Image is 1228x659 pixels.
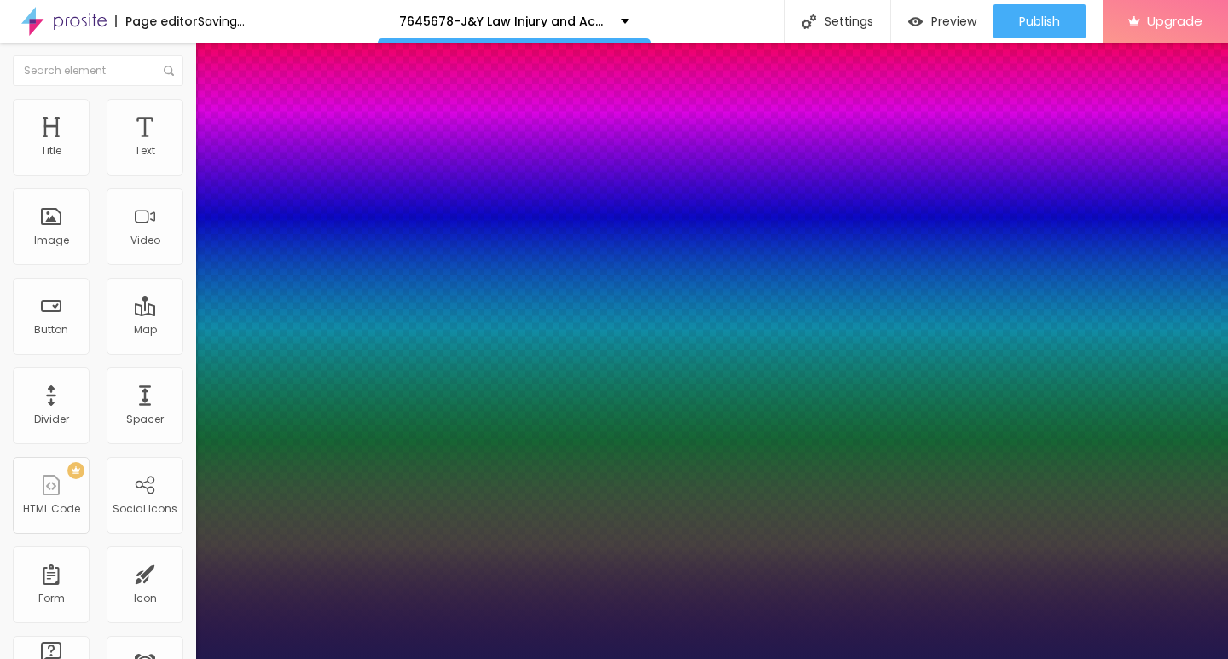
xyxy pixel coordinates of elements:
img: Icone [802,14,816,29]
img: Icone [164,66,174,76]
button: Publish [993,4,1086,38]
div: Text [135,145,155,157]
div: Icon [134,593,157,604]
div: Saving... [198,15,245,27]
div: HTML Code [23,503,80,515]
div: Spacer [126,413,164,425]
div: Page editor [115,15,198,27]
div: Title [41,145,61,157]
span: Upgrade [1147,14,1202,28]
div: Video [130,234,160,246]
span: Publish [1019,14,1060,28]
span: Preview [931,14,976,28]
div: Image [34,234,69,246]
div: Form [38,593,65,604]
div: Button [34,324,68,336]
input: Search element [13,55,183,86]
p: 7645678-J&Y Law Injury and Accident Attorneys [399,15,608,27]
button: Preview [891,4,993,38]
div: Map [134,324,157,336]
div: Social Icons [113,503,177,515]
img: view-1.svg [908,14,923,29]
div: Divider [34,413,69,425]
